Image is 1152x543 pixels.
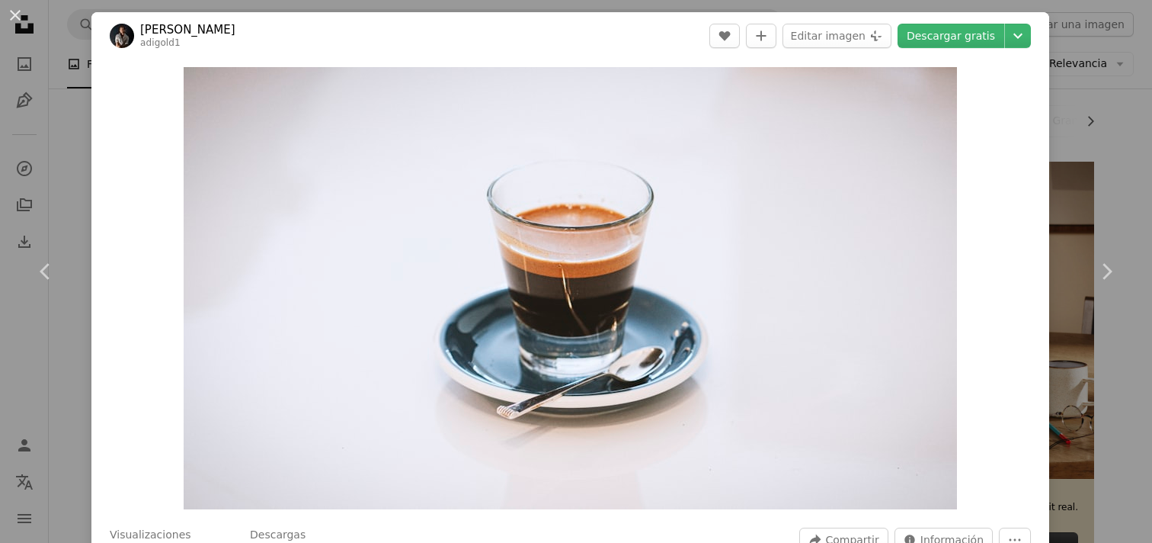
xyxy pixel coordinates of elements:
button: Me gusta [709,24,740,48]
button: Editar imagen [782,24,891,48]
button: Ampliar en esta imagen [184,67,957,509]
button: Añade a la colección [746,24,776,48]
a: [PERSON_NAME] [140,22,235,37]
h3: Visualizaciones [110,528,191,543]
img: Ve al perfil de Adi Goldstein [110,24,134,48]
button: Elegir el tamaño de descarga [1005,24,1031,48]
img: Vaso de vidrio transparente en platillo [184,67,957,509]
h3: Descargas [250,528,306,543]
a: Descargar gratis [898,24,1004,48]
a: Siguiente [1061,198,1152,345]
a: adigold1 [140,37,181,48]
